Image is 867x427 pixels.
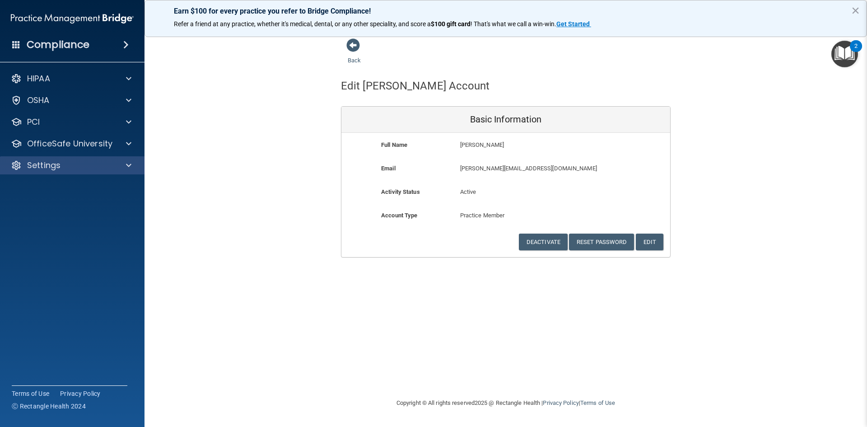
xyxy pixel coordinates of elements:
button: Deactivate [519,234,568,250]
span: Ⓒ Rectangle Health 2024 [12,402,86,411]
a: PCI [11,117,131,127]
img: PMB logo [11,9,134,28]
b: Full Name [381,141,407,148]
p: [PERSON_NAME] [460,140,604,150]
div: Copyright © All rights reserved 2025 @ Rectangle Health | | [341,389,671,418]
p: Active [460,187,552,197]
strong: Get Started [556,20,590,28]
a: HIPAA [11,73,131,84]
b: Email [381,165,396,172]
button: Open Resource Center, 2 new notifications [831,41,858,67]
span: ! That's what we call a win-win. [471,20,556,28]
p: Settings [27,160,61,171]
a: Get Started [556,20,591,28]
a: Terms of Use [12,389,49,398]
a: Privacy Policy [543,399,578,406]
b: Account Type [381,212,417,219]
div: 2 [854,46,858,58]
strong: $100 gift card [431,20,471,28]
button: Close [851,3,860,18]
p: HIPAA [27,73,50,84]
p: Practice Member [460,210,552,221]
div: Basic Information [341,107,670,133]
p: [PERSON_NAME][EMAIL_ADDRESS][DOMAIN_NAME] [460,163,604,174]
button: Edit [636,234,663,250]
button: Reset Password [569,234,634,250]
h4: Compliance [27,38,89,51]
h4: Edit [PERSON_NAME] Account [341,80,490,92]
a: Privacy Policy [60,389,101,398]
p: OSHA [27,95,50,106]
a: OSHA [11,95,131,106]
b: Activity Status [381,188,420,195]
a: OfficeSafe University [11,138,131,149]
a: Back [348,46,361,64]
a: Terms of Use [580,399,615,406]
a: Settings [11,160,131,171]
p: Earn $100 for every practice you refer to Bridge Compliance! [174,7,838,15]
span: Refer a friend at any practice, whether it's medical, dental, or any other speciality, and score a [174,20,431,28]
p: PCI [27,117,40,127]
p: OfficeSafe University [27,138,112,149]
